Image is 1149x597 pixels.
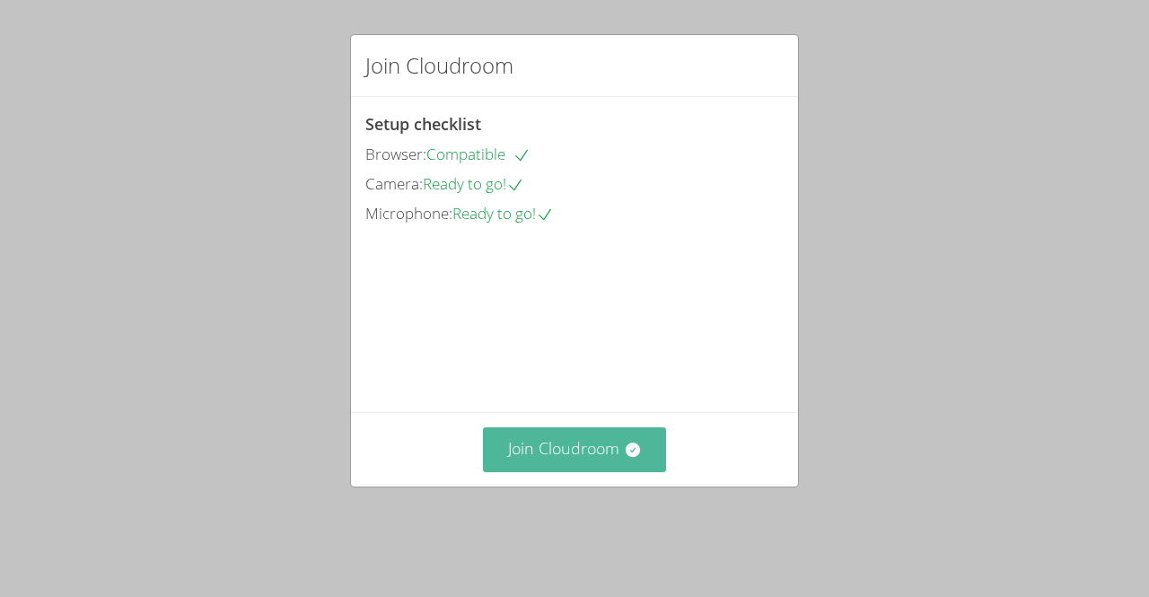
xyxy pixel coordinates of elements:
span: Setup checklist [365,113,481,135]
span: Camera: [365,173,423,194]
button: Join Cloudroom [483,427,667,471]
span: Ready to go! [423,173,524,194]
h2: Join Cloudroom [365,49,513,82]
span: Microphone: [365,203,452,224]
span: Ready to go! [452,203,554,224]
span: Compatible [426,144,531,164]
span: Browser: [365,144,426,164]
